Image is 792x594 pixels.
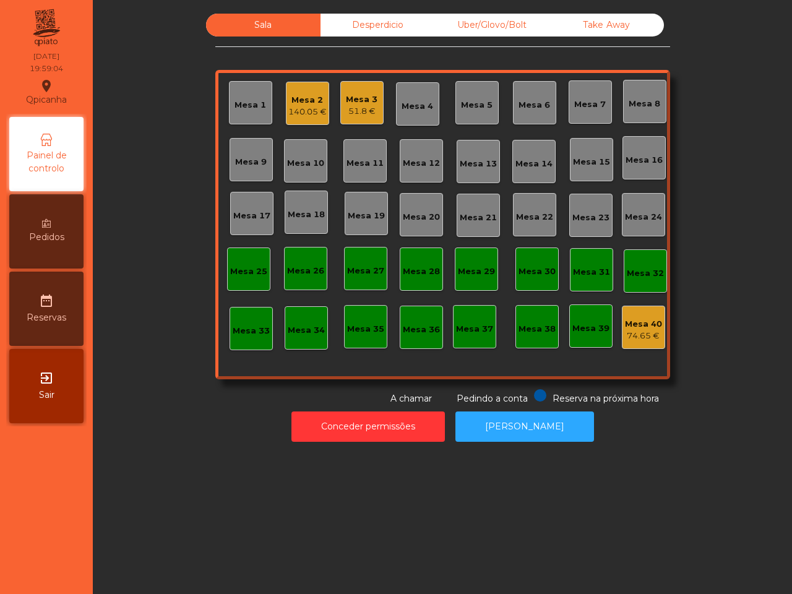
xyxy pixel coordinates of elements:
[233,210,270,222] div: Mesa 17
[39,79,54,93] i: location_on
[39,293,54,308] i: date_range
[39,371,54,385] i: exit_to_app
[572,322,609,335] div: Mesa 39
[30,63,63,74] div: 19:59:04
[288,324,325,337] div: Mesa 34
[625,211,662,223] div: Mesa 24
[519,323,556,335] div: Mesa 38
[390,393,432,404] span: A chamar
[553,393,659,404] span: Reserva na próxima hora
[346,157,384,170] div: Mesa 11
[403,324,440,336] div: Mesa 36
[456,323,493,335] div: Mesa 37
[347,323,384,335] div: Mesa 35
[346,105,377,118] div: 51.8 €
[206,14,321,37] div: Sala
[519,265,556,278] div: Mesa 30
[287,265,324,277] div: Mesa 26
[455,411,594,442] button: [PERSON_NAME]
[403,157,440,170] div: Mesa 12
[288,94,327,106] div: Mesa 2
[625,318,662,330] div: Mesa 40
[629,98,660,110] div: Mesa 8
[321,14,435,37] div: Desperdicio
[29,231,64,244] span: Pedidos
[31,6,61,49] img: qpiato
[348,210,385,222] div: Mesa 19
[33,51,59,62] div: [DATE]
[288,106,327,118] div: 140.05 €
[435,14,549,37] div: Uber/Glovo/Bolt
[457,393,528,404] span: Pedindo a conta
[574,98,606,111] div: Mesa 7
[625,330,662,342] div: 74.65 €
[461,99,493,111] div: Mesa 5
[230,265,267,278] div: Mesa 25
[288,209,325,221] div: Mesa 18
[347,265,384,277] div: Mesa 27
[26,77,67,108] div: Qpicanha
[460,212,497,224] div: Mesa 21
[403,211,440,223] div: Mesa 20
[573,156,610,168] div: Mesa 15
[460,158,497,170] div: Mesa 13
[572,212,609,224] div: Mesa 23
[235,156,267,168] div: Mesa 9
[516,211,553,223] div: Mesa 22
[12,149,80,175] span: Painel de controlo
[346,93,377,106] div: Mesa 3
[519,99,550,111] div: Mesa 6
[403,265,440,278] div: Mesa 28
[39,389,54,402] span: Sair
[458,265,495,278] div: Mesa 29
[626,154,663,166] div: Mesa 16
[627,267,664,280] div: Mesa 32
[515,158,553,170] div: Mesa 14
[291,411,445,442] button: Conceder permissões
[233,325,270,337] div: Mesa 33
[27,311,66,324] span: Reservas
[235,99,266,111] div: Mesa 1
[402,100,433,113] div: Mesa 4
[549,14,664,37] div: Take Away
[573,266,610,278] div: Mesa 31
[287,157,324,170] div: Mesa 10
